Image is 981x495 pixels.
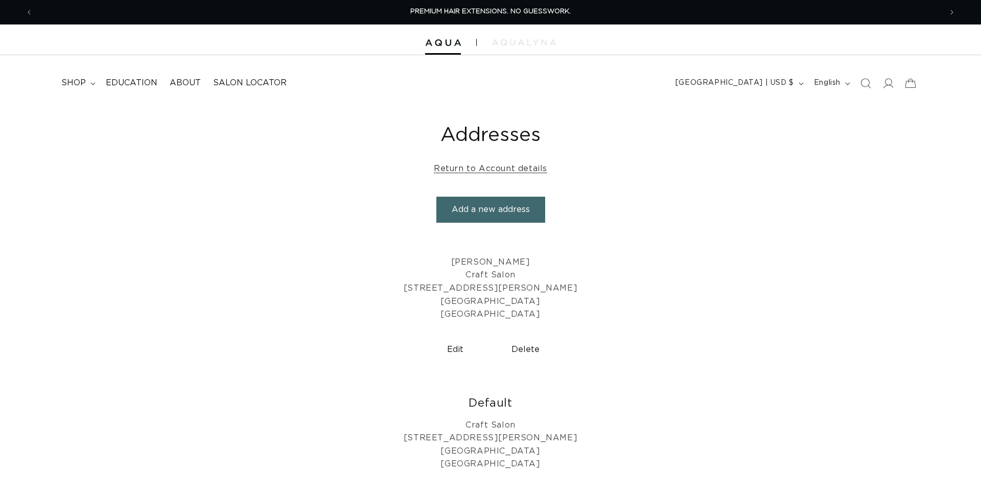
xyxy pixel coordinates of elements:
[434,161,547,176] a: Return to Account details
[18,3,40,22] button: Previous announcement
[207,72,293,95] a: Salon Locator
[669,74,808,93] button: [GEOGRAPHIC_DATA] | USD $
[8,419,973,471] p: Craft Salon [STREET_ADDRESS][PERSON_NAME] [GEOGRAPHIC_DATA] [GEOGRAPHIC_DATA]
[100,72,163,95] a: Education
[8,396,973,411] h2: Default
[424,337,486,363] button: Edit address 1
[808,74,854,93] button: English
[61,78,86,88] span: shop
[492,39,556,45] img: aqualyna.com
[213,78,287,88] span: Salon Locator
[8,123,973,148] h1: Addresses
[675,78,794,88] span: [GEOGRAPHIC_DATA] | USD $
[55,72,100,95] summary: shop
[170,78,201,88] span: About
[941,3,963,22] button: Next announcement
[436,197,545,223] button: Add a new address
[163,72,207,95] a: About
[425,39,461,46] img: Aqua Hair Extensions
[410,8,571,15] span: PREMIUM HAIR EXTENSIONS. NO GUESSWORK.
[495,337,557,363] button: Delete 1
[106,78,157,88] span: Education
[854,72,877,95] summary: Search
[814,78,840,88] span: English
[8,256,973,321] p: [PERSON_NAME] Craft Salon [STREET_ADDRESS][PERSON_NAME] [GEOGRAPHIC_DATA] [GEOGRAPHIC_DATA]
